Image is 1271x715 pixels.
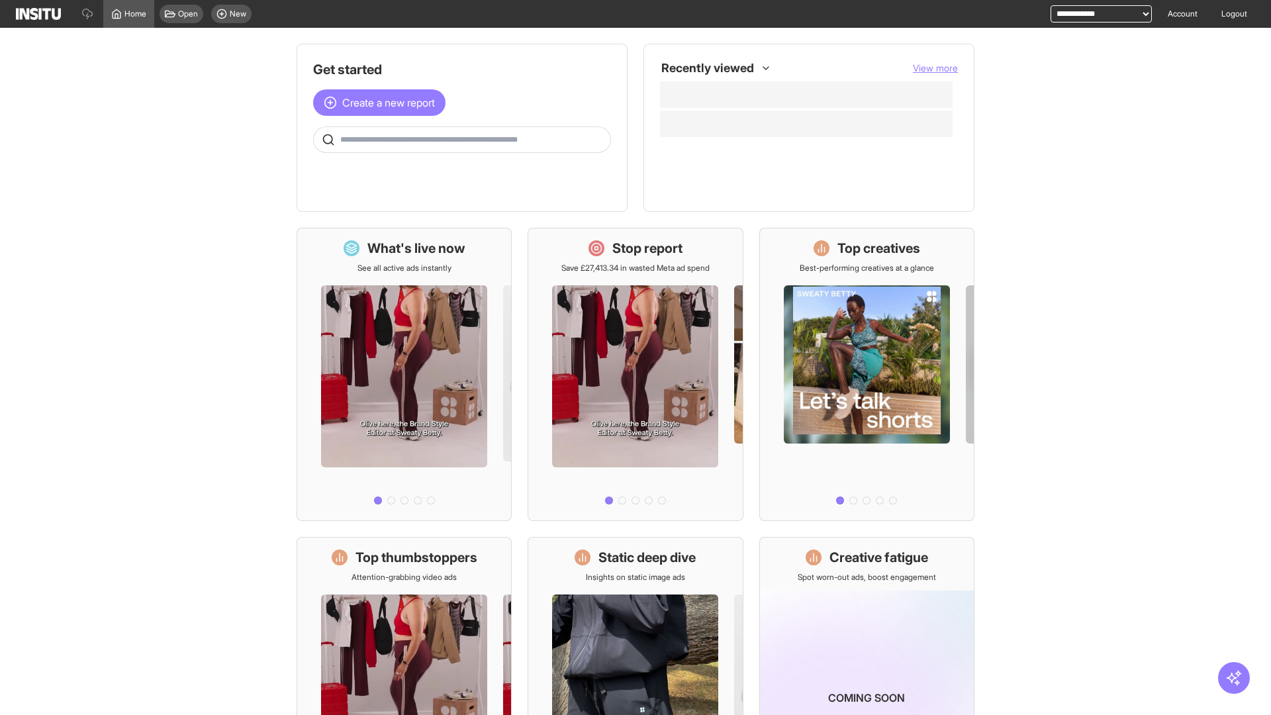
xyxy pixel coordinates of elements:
h1: Get started [313,60,611,79]
img: Logo [16,8,61,20]
span: View more [913,62,958,73]
a: What's live nowSee all active ads instantly [297,228,512,521]
span: Create a new report [342,95,435,111]
button: Create a new report [313,89,446,116]
h1: Top creatives [837,239,920,258]
button: View more [913,62,958,75]
p: Insights on static image ads [586,572,685,583]
p: See all active ads instantly [357,263,451,273]
a: Top creativesBest-performing creatives at a glance [759,228,974,521]
span: New [230,9,246,19]
p: Save £27,413.34 in wasted Meta ad spend [561,263,710,273]
h1: Top thumbstoppers [355,548,477,567]
span: Open [178,9,198,19]
p: Attention-grabbing video ads [352,572,457,583]
h1: What's live now [367,239,465,258]
h1: Stop report [612,239,683,258]
p: Best-performing creatives at a glance [800,263,934,273]
span: Home [124,9,146,19]
h1: Static deep dive [598,548,696,567]
a: Stop reportSave £27,413.34 in wasted Meta ad spend [528,228,743,521]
